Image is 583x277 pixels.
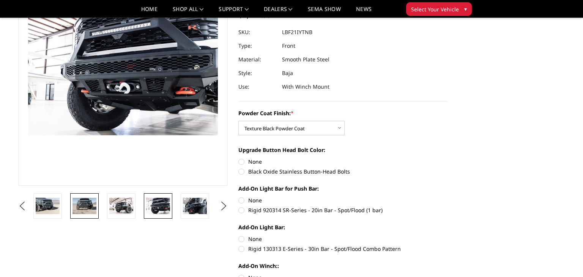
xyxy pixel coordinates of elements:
a: Home [141,6,158,17]
label: Add-On Winch:: [238,262,448,270]
label: Black Oxide Stainless Button-Head Bolts [238,167,448,175]
dd: With Winch Mount [282,80,329,94]
a: Dealers [264,6,293,17]
dt: SKU: [238,25,276,39]
a: SEMA Show [308,6,341,17]
img: 2021-2025 Ford Raptor - Freedom Series - Baja Front Bumper (winch mount) [146,198,170,214]
a: Support [219,6,249,17]
img: 2021-2025 Ford Raptor - Freedom Series - Baja Front Bumper (winch mount) [36,198,60,214]
label: None [238,235,448,243]
dt: Style: [238,66,276,80]
label: Add-On Light Bar: [238,223,448,231]
dd: LBF21IYTNB [282,25,312,39]
dd: Front [282,39,295,53]
label: Powder Coat Finish: [238,109,448,117]
button: Previous [16,200,28,212]
label: Rigid 920314 SR-Series - 20in Bar - Spot/Flood (1 bar) [238,206,448,214]
img: 2021-2025 Ford Raptor - Freedom Series - Baja Front Bumper (winch mount) [109,198,133,214]
dd: Smooth Plate Steel [282,53,329,66]
a: News [356,6,372,17]
dt: Type: [238,39,276,53]
button: Next [218,200,230,212]
label: None [238,158,448,166]
dd: Baja [282,66,293,80]
dt: Material: [238,53,276,66]
dt: Use: [238,80,276,94]
span: Select Your Vehicle [411,5,459,13]
label: Add-On Light Bar for Push Bar: [238,185,448,192]
img: 2021-2025 Ford Raptor - Freedom Series - Baja Front Bumper (winch mount) [72,198,96,214]
span: ▾ [464,5,467,13]
img: 2021-2025 Ford Raptor - Freedom Series - Baja Front Bumper (winch mount) [183,198,207,214]
button: Select Your Vehicle [406,2,472,16]
a: shop all [173,6,203,17]
label: Upgrade Button Head Bolt Color: [238,146,448,154]
label: None [238,196,448,204]
label: Rigid 130313 E-Series - 30in Bar - Spot/Flood Combo Pattern [238,245,448,253]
